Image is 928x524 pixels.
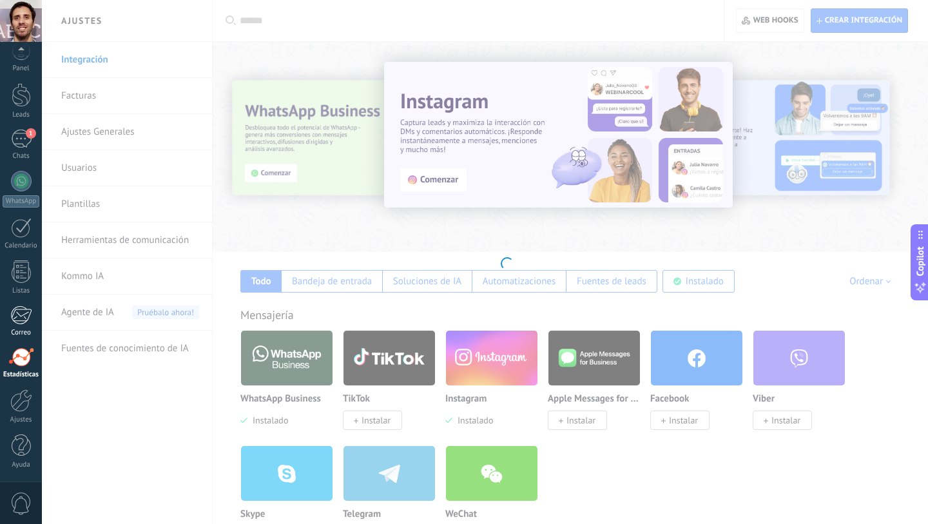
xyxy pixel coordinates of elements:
span: 1 [26,128,36,139]
div: WhatsApp [3,195,39,208]
div: Estadísticas [3,371,40,379]
div: Correo [3,329,40,337]
div: Listas [3,287,40,295]
div: Ajustes [3,416,40,424]
div: Chats [3,152,40,160]
div: Panel [3,64,40,73]
span: Copilot [914,246,927,276]
div: Ayuda [3,461,40,469]
div: Calendario [3,242,40,250]
div: Leads [3,111,40,119]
